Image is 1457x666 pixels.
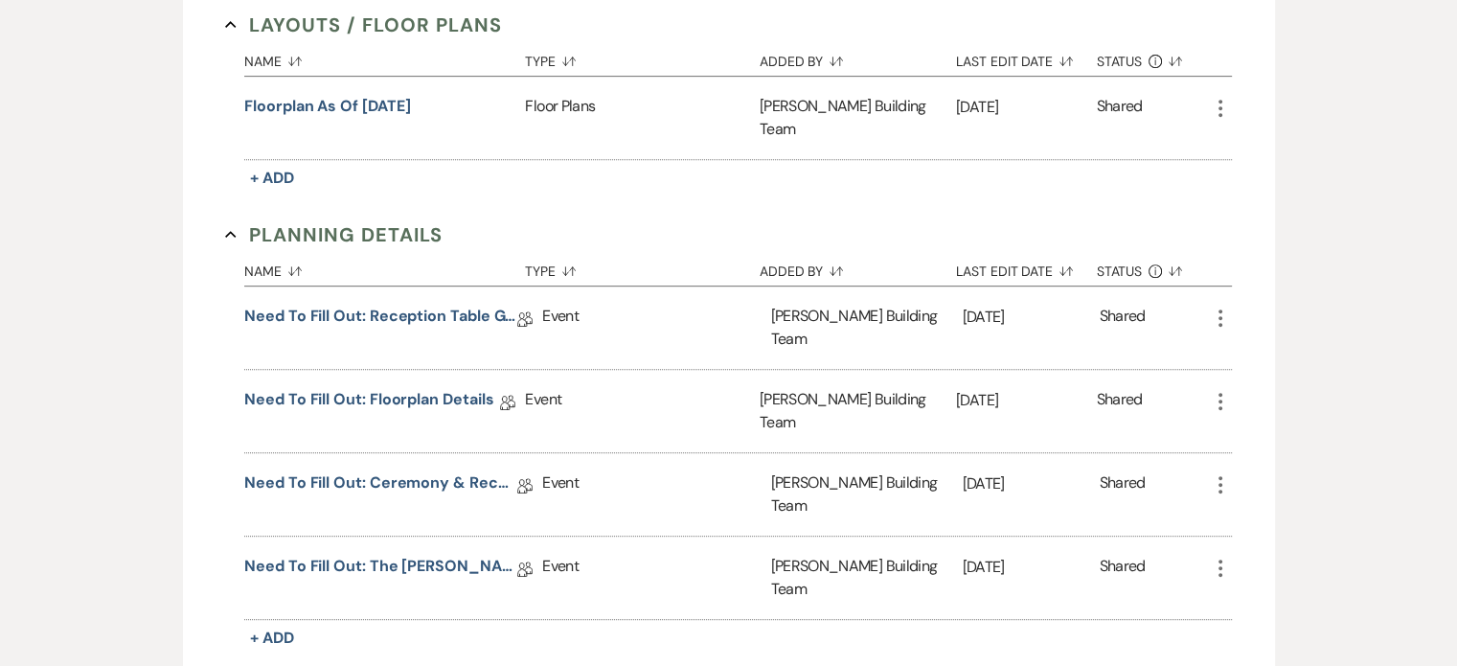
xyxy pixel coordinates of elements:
[770,453,962,536] div: [PERSON_NAME] Building Team
[1097,388,1143,434] div: Shared
[956,388,1097,413] p: [DATE]
[956,39,1097,76] button: Last Edit Date
[760,77,956,159] div: [PERSON_NAME] Building Team
[244,249,525,286] button: Name
[963,471,1100,496] p: [DATE]
[1099,555,1145,601] div: Shared
[542,287,770,369] div: Event
[956,249,1097,286] button: Last Edit Date
[250,168,294,188] span: + Add
[963,555,1100,580] p: [DATE]
[225,11,502,39] button: Layouts / Floor Plans
[225,220,443,249] button: Planning Details
[1097,264,1143,278] span: Status
[244,388,493,418] a: Need to Fill Out: Floorplan Details
[760,370,956,452] div: [PERSON_NAME] Building Team
[525,77,759,159] div: Floor Plans
[244,625,300,652] button: + Add
[244,471,517,501] a: Need to Fill Out: Ceremony & Reception Details
[244,165,300,192] button: + Add
[1097,55,1143,68] span: Status
[963,305,1100,330] p: [DATE]
[525,249,759,286] button: Type
[1097,249,1209,286] button: Status
[1099,471,1145,517] div: Shared
[542,537,770,619] div: Event
[760,249,956,286] button: Added By
[1097,95,1143,141] div: Shared
[760,39,956,76] button: Added By
[1097,39,1209,76] button: Status
[250,628,294,648] span: + Add
[1099,305,1145,351] div: Shared
[542,453,770,536] div: Event
[770,287,962,369] div: [PERSON_NAME] Building Team
[525,39,759,76] button: Type
[525,370,759,452] div: Event
[956,95,1097,120] p: [DATE]
[770,537,962,619] div: [PERSON_NAME] Building Team
[244,305,517,334] a: Need to Fill Out: Reception Table Guest Count
[244,555,517,585] a: Need to Fill Out: The [PERSON_NAME] Building Planning Document
[244,95,410,118] button: Floorplan as of [DATE]
[244,39,525,76] button: Name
